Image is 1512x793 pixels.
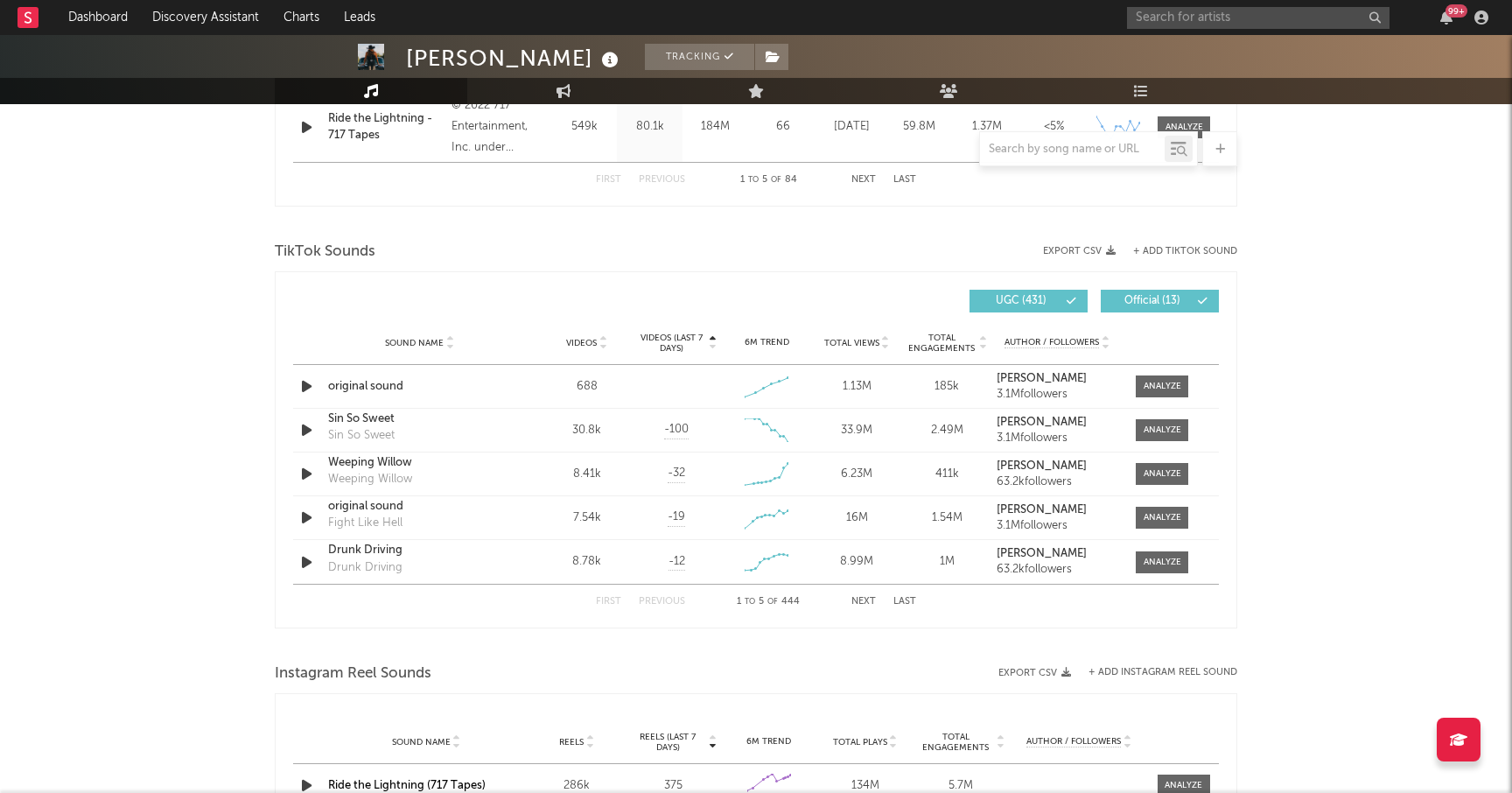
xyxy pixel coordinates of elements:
[816,509,898,527] div: 16M
[725,735,813,748] div: 6M Trend
[816,553,898,571] div: 8.99M
[275,663,431,684] span: Instagram Reel Sounds
[385,338,444,348] span: Sound Name
[906,378,988,396] div: 185k
[1025,118,1083,136] div: <5%
[546,422,627,439] div: 30.8k
[546,553,627,571] div: 8.78k
[546,509,627,527] div: 7.54k
[1127,7,1389,29] input: Search for artists
[767,598,778,606] span: of
[275,242,375,263] span: TikTok Sounds
[556,118,612,136] div: 549k
[636,333,707,354] span: Videos (last 7 days)
[1440,11,1452,25] button: 99+
[1071,668,1237,677] div: + Add Instagram Reel Sound
[328,780,486,791] a: Ride the Lightning (717 Tapes)
[824,338,879,348] span: Total Views
[997,389,1118,401] div: 3.1M followers
[752,118,814,136] div: 66
[596,597,621,607] button: First
[566,338,597,348] span: Videos
[668,465,685,482] span: -32
[969,290,1088,312] button: UGC(431)
[997,432,1118,445] div: 3.1M followers
[997,504,1118,516] a: [PERSON_NAME]
[980,143,1165,157] input: Search by song name or URL
[668,509,685,526] span: -19
[997,373,1087,384] strong: [PERSON_NAME]
[639,597,685,607] button: Previous
[997,564,1118,576] div: 63.2k followers
[392,737,451,747] span: Sound Name
[621,118,678,136] div: 80.1k
[822,118,881,136] div: [DATE]
[906,466,988,483] div: 411k
[997,476,1118,488] div: 63.2k followers
[997,520,1118,532] div: 3.1M followers
[328,471,412,488] div: Weeping Willow
[997,373,1118,385] a: [PERSON_NAME]
[998,668,1071,678] button: Export CSV
[1445,4,1467,18] div: 99 +
[1116,247,1237,256] button: + Add TikTok Sound
[559,737,584,747] span: Reels
[328,454,511,472] a: Weeping Willow
[816,378,898,396] div: 1.13M
[1112,296,1193,306] span: Official ( 13 )
[668,553,685,571] span: -12
[328,378,511,396] a: original sound
[997,417,1118,429] a: [PERSON_NAME]
[918,732,995,753] span: Total Engagements
[451,95,547,158] div: © 2022 717 Entertainment, Inc. under exclusive license to Warner Records Inc.
[906,553,988,571] div: 1M
[748,176,759,184] span: to
[1101,290,1219,312] button: Official(13)
[997,460,1087,472] strong: [PERSON_NAME]
[893,175,916,185] button: Last
[328,110,443,144] a: Ride the Lightning - 717 Tapes
[328,411,511,428] a: Sin So Sweet
[851,597,876,607] button: Next
[546,466,627,483] div: 8.41k
[745,598,755,606] span: to
[687,118,744,136] div: 184M
[957,118,1016,136] div: 1.37M
[997,417,1087,428] strong: [PERSON_NAME]
[720,592,816,613] div: 1 5 444
[546,378,627,396] div: 688
[997,548,1118,560] a: [PERSON_NAME]
[328,542,511,559] a: Drunk Driving
[1026,736,1121,747] span: Author / Followers
[328,515,402,532] div: Fight Like Hell
[997,460,1118,473] a: [PERSON_NAME]
[851,175,876,185] button: Next
[997,504,1087,516] strong: [PERSON_NAME]
[771,176,781,184] span: of
[1133,247,1237,256] button: + Add TikTok Sound
[1088,668,1237,677] button: + Add Instagram Reel Sound
[816,466,898,483] div: 6.23M
[328,427,395,445] div: Sin So Sweet
[1043,246,1116,256] button: Export CSV
[328,498,511,516] a: original sound
[906,509,988,527] div: 1.54M
[893,597,916,607] button: Last
[906,333,977,354] span: Total Engagements
[890,118,948,136] div: 59.8M
[328,559,402,577] div: Drunk Driving
[629,732,706,753] span: Reels (last 7 days)
[997,548,1087,559] strong: [PERSON_NAME]
[596,175,621,185] button: First
[816,422,898,439] div: 33.9M
[639,175,685,185] button: Previous
[981,296,1061,306] span: UGC ( 431 )
[720,170,816,191] div: 1 5 84
[833,737,887,747] span: Total Plays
